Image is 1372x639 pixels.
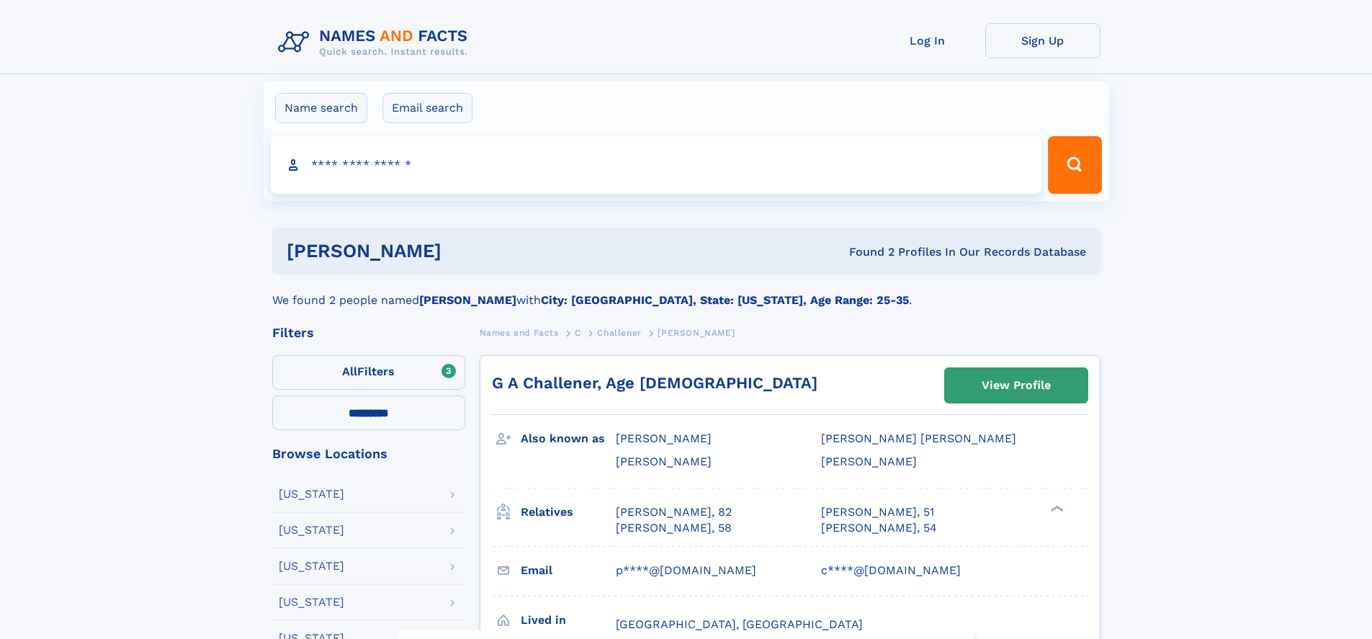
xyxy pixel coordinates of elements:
[1047,504,1064,513] div: ❯
[342,365,357,378] span: All
[985,23,1100,58] a: Sign Up
[521,426,616,451] h3: Also known as
[575,323,581,341] a: C
[419,293,516,307] b: [PERSON_NAME]
[275,93,367,123] label: Name search
[616,432,712,445] span: [PERSON_NAME]
[480,323,559,341] a: Names and Facts
[287,242,645,260] h1: [PERSON_NAME]
[279,488,344,500] div: [US_STATE]
[521,558,616,583] h3: Email
[821,432,1016,445] span: [PERSON_NAME] [PERSON_NAME]
[821,504,934,520] a: [PERSON_NAME], 51
[279,524,344,536] div: [US_STATE]
[272,326,465,339] div: Filters
[658,328,735,338] span: [PERSON_NAME]
[1048,136,1101,194] button: Search Button
[521,608,616,633] h3: Lived in
[279,596,344,608] div: [US_STATE]
[597,328,641,338] span: Challener
[271,136,1042,194] input: search input
[272,355,465,390] label: Filters
[870,23,985,58] a: Log In
[616,617,863,631] span: [GEOGRAPHIC_DATA], [GEOGRAPHIC_DATA]
[521,500,616,524] h3: Relatives
[272,447,465,460] div: Browse Locations
[597,323,641,341] a: Challener
[821,455,917,468] span: [PERSON_NAME]
[272,23,480,62] img: Logo Names and Facts
[821,520,937,536] a: [PERSON_NAME], 54
[492,374,817,392] a: G A Challener, Age [DEMOGRAPHIC_DATA]
[382,93,472,123] label: Email search
[279,560,344,572] div: [US_STATE]
[945,368,1088,403] a: View Profile
[982,369,1051,402] div: View Profile
[616,455,712,468] span: [PERSON_NAME]
[272,274,1100,309] div: We found 2 people named with .
[616,520,732,536] a: [PERSON_NAME], 58
[645,244,1086,260] div: Found 2 Profiles In Our Records Database
[575,328,581,338] span: C
[541,293,909,307] b: City: [GEOGRAPHIC_DATA], State: [US_STATE], Age Range: 25-35
[616,504,732,520] a: [PERSON_NAME], 82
